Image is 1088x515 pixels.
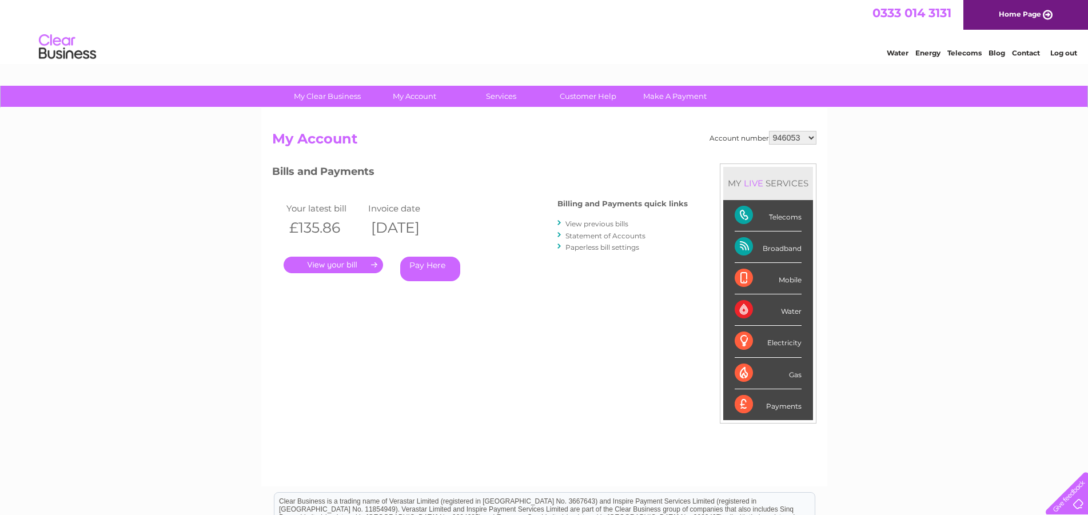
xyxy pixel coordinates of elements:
td: Invoice date [365,201,448,216]
a: Customer Help [541,86,635,107]
a: My Account [367,86,461,107]
div: Broadband [735,231,802,263]
a: Statement of Accounts [565,231,645,240]
a: Energy [915,49,940,57]
h3: Bills and Payments [272,163,688,183]
a: . [284,257,383,273]
a: Paperless bill settings [565,243,639,251]
th: [DATE] [365,216,448,239]
a: Make A Payment [628,86,722,107]
th: £135.86 [284,216,366,239]
div: Clear Business is a trading name of Verastar Limited (registered in [GEOGRAPHIC_DATA] No. 3667643... [274,6,815,55]
div: Gas [735,358,802,389]
div: Mobile [735,263,802,294]
a: 0333 014 3131 [872,6,951,20]
div: MY SERVICES [723,167,813,199]
a: Services [454,86,548,107]
td: Your latest bill [284,201,366,216]
a: Contact [1012,49,1040,57]
img: logo.png [38,30,97,65]
div: Payments [735,389,802,420]
a: Telecoms [947,49,982,57]
div: Telecoms [735,200,802,231]
div: LIVE [742,178,766,189]
a: Log out [1050,49,1077,57]
a: My Clear Business [280,86,374,107]
a: View previous bills [565,219,628,228]
div: Water [735,294,802,326]
h2: My Account [272,131,816,153]
a: Water [887,49,908,57]
a: Blog [989,49,1005,57]
h4: Billing and Payments quick links [557,199,688,208]
div: Electricity [735,326,802,357]
div: Account number [710,131,816,145]
a: Pay Here [400,257,460,281]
